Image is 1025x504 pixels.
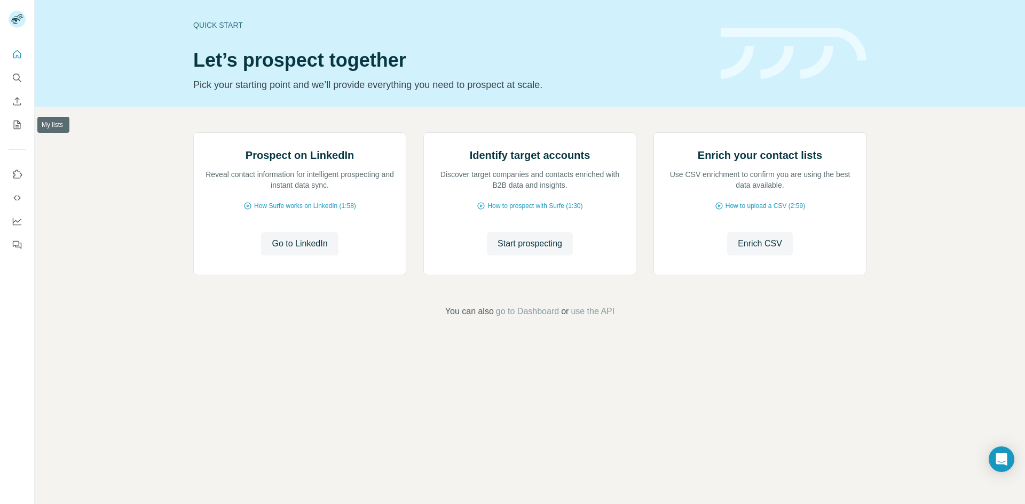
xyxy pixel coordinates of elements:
p: Discover target companies and contacts enriched with B2B data and insights. [435,169,625,190]
button: Use Surfe on LinkedIn [9,165,26,184]
div: Quick start [193,20,708,30]
span: How to prospect with Surfe (1:30) [487,201,582,211]
p: Reveal contact information for intelligent prospecting and instant data sync. [204,169,395,190]
button: Dashboard [9,212,26,231]
span: How Surfe works on LinkedIn (1:58) [254,201,356,211]
p: Use CSV enrichment to confirm you are using the best data available. [665,169,855,190]
button: Enrich CSV [727,232,793,255]
div: Open Intercom Messenger [989,446,1014,472]
button: Feedback [9,235,26,254]
button: Use Surfe API [9,188,26,207]
h1: Let’s prospect together [193,50,708,71]
button: Enrich CSV [9,92,26,111]
button: go to Dashboard [496,305,559,318]
p: Pick your starting point and we’ll provide everything you need to prospect at scale. [193,77,708,92]
h2: Prospect on LinkedIn [246,148,354,163]
span: You can also [445,305,494,318]
span: Enrich CSV [738,237,782,250]
img: banner [721,28,866,79]
span: Go to LinkedIn [272,237,327,250]
span: How to upload a CSV (2:59) [726,201,805,211]
button: Search [9,68,26,87]
button: use the API [571,305,614,318]
h2: Identify target accounts [470,148,590,163]
h2: Enrich your contact lists [698,148,822,163]
button: Start prospecting [487,232,573,255]
button: My lists [9,115,26,134]
span: Start prospecting [498,237,562,250]
button: Go to LinkedIn [261,232,338,255]
button: Quick start [9,45,26,64]
span: or [561,305,569,318]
